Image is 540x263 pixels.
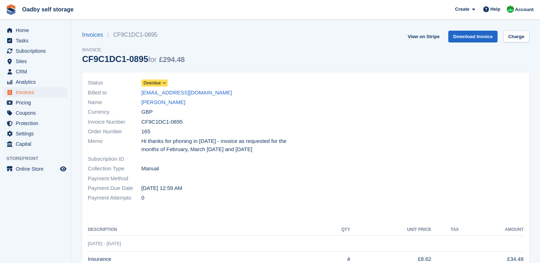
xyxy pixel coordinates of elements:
span: Sites [16,56,59,66]
span: Subscriptions [16,46,59,56]
th: Unit Price [350,224,431,236]
a: menu [4,98,67,108]
a: View on Stripe [405,31,442,42]
div: CF9C1DC1-0895 [82,54,185,64]
span: Storefront [6,155,71,162]
span: Billed to [88,89,141,97]
a: [PERSON_NAME] [141,98,185,107]
a: Preview store [59,165,67,173]
span: Settings [16,129,59,139]
span: Order Number [88,128,141,136]
span: Payment Attempts [88,194,141,202]
span: 0 [141,194,144,202]
th: Amount [459,224,524,236]
a: menu [4,36,67,46]
span: Hi thanks for phoning in [DATE] - invoice as requested for the months of February, March [DATE] a... [141,137,302,153]
span: Payment Due Date [88,184,141,192]
span: Status [88,79,141,87]
a: menu [4,118,67,128]
span: [DATE] - [DATE] [88,241,121,246]
span: Account [515,6,534,13]
a: Download Invoice [448,31,498,42]
a: menu [4,46,67,56]
a: menu [4,25,67,35]
span: Coupons [16,108,59,118]
a: Oadby self storage [19,4,76,15]
span: £294.48 [159,56,185,63]
th: Tax [431,224,459,236]
span: Invoices [16,87,59,97]
nav: breadcrumbs [82,31,185,39]
img: Stephanie [507,6,514,13]
span: Online Store [16,164,59,174]
a: Charge [503,31,529,42]
span: 165 [141,128,150,136]
span: Currency [88,108,141,116]
th: QTY [321,224,350,236]
span: Manual [141,165,159,173]
time: 2025-06-06 23:59:59 UTC [141,184,182,192]
span: Payment Method [88,175,141,183]
a: menu [4,164,67,174]
span: Protection [16,118,59,128]
span: for [148,56,156,63]
span: CRM [16,67,59,77]
a: menu [4,139,67,149]
a: menu [4,56,67,66]
span: Create [455,6,469,13]
span: Subscription ID [88,155,141,163]
span: Memo [88,137,141,153]
a: menu [4,77,67,87]
a: menu [4,67,67,77]
a: menu [4,108,67,118]
span: GBP [141,108,153,116]
span: Name [88,98,141,107]
img: stora-icon-8386f47178a22dfd0bd8f6a31ec36ba5ce8667c1dd55bd0f319d3a0aa187defe.svg [6,4,16,15]
span: Overdue [143,80,161,86]
span: Home [16,25,59,35]
span: Analytics [16,77,59,87]
span: Invoice [82,46,185,53]
span: Capital [16,139,59,149]
a: menu [4,87,67,97]
span: Help [490,6,500,13]
span: CF9C1DC1-0895 [141,118,183,126]
span: Collection Type [88,165,141,173]
a: Invoices [82,31,107,39]
span: Invoice Number [88,118,141,126]
th: Description [88,224,321,236]
a: Overdue [141,79,168,87]
span: Tasks [16,36,59,46]
span: Pricing [16,98,59,108]
a: [EMAIL_ADDRESS][DOMAIN_NAME] [141,89,232,97]
a: menu [4,129,67,139]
